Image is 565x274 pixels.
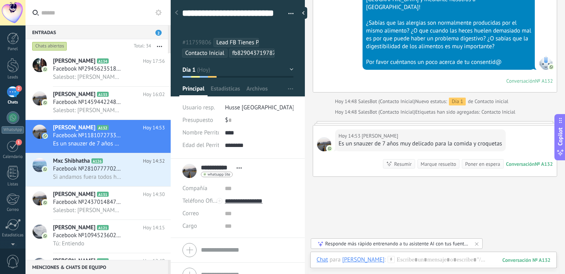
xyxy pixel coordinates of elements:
img: icon [42,167,48,172]
span: Lead FB Tienes Perrito [217,39,273,46]
span: Lulu Razo B [362,132,398,140]
a: avatariconMxc ShibhathaA126Hoy 14:32Facebook №2810777702646539Si andamos fuera todos hasta [GEOGR... [26,153,171,186]
div: Correo [2,207,24,212]
div: Poner en espera [465,160,500,168]
div: Día 1 [449,98,466,105]
span: Facebook №1181072733887096 [53,132,122,140]
img: icon [42,133,48,139]
span: [PERSON_NAME] [53,124,95,132]
span: [PERSON_NAME] [53,91,95,98]
div: Es un snauzer de 7 años muy delicado para la comida y croquetas [339,140,502,148]
span: Facebook №2810777702646539 [53,165,122,173]
div: Responde más rápido entrenando a tu asistente AI con tus fuentes de datos [325,240,469,247]
span: Copilot [556,127,564,145]
span: A130 [97,258,108,263]
div: Compañía [182,182,219,195]
span: para [330,256,341,264]
div: Marque resuelto [421,160,456,168]
span: SalesBot [539,56,553,70]
div: Edad del Perrito [182,139,219,152]
a: avataricon[PERSON_NAME]A131Hoy 14:30Facebook №24370148479354305Salesbot: [PERSON_NAME], Husse es ... [26,187,171,220]
div: Nombre Perrito [182,127,219,139]
a: avataricon[PERSON_NAME]A132Hoy 14:53Facebook №1181072733887096Es un snauzer de 7 años muy delicad... [26,120,171,153]
span: Si andamos fuera todos hasta [GEOGRAPHIC_DATA] 😄 [53,173,122,181]
button: Correo [182,207,199,220]
span: Contacto Inicial [185,49,224,57]
span: [PERSON_NAME] [53,224,95,232]
span: A134 [97,58,108,64]
span: A133 [97,92,108,97]
div: ¿Sabías que las alergias son normalmente producidas por el mismo alimento? ¿O que cuando las hece... [366,19,531,51]
span: Usuario resp. [182,104,215,111]
div: Conversación [506,161,535,167]
span: Hoy 14:53 [143,124,165,132]
span: Facebook №24370148479354305 [53,198,122,206]
div: Ocultar [299,7,307,19]
span: Facebook №1459442248646170 [53,98,122,106]
span: SalesBot (Contacto Inicial) [358,109,415,115]
div: Conversación [506,78,535,84]
div: Listas [2,182,24,187]
span: 1 [16,139,22,145]
div: de Contacto inicial [415,98,508,105]
span: Cargo [182,223,197,229]
span: Teléfono Oficina [182,197,223,205]
span: Hoy 14:32 [143,157,165,165]
span: Edad del Perrito [182,142,222,148]
div: Chats [2,100,24,105]
span: [PERSON_NAME] [53,191,95,198]
span: Facebook №1094523602707591 [53,232,122,240]
span: A131 [97,192,108,197]
div: Chats abiertos [32,42,67,51]
span: SalesBot (Contacto Inicial) [358,98,415,105]
img: icon [42,100,48,105]
div: Calendario [2,154,24,160]
img: icon [42,200,48,205]
div: № A132 [535,161,553,167]
span: Tú: Entiendo [53,240,84,247]
img: icon [42,67,48,72]
div: Lulu Razo B [342,256,385,263]
div: Estadísticas [2,233,24,238]
img: com.amocrm.amocrmwa.svg [549,64,554,70]
div: Hoy 14:48 [335,108,358,116]
span: Nombre Perrito [182,130,221,136]
div: Entradas [26,25,168,39]
span: Salesbot: [PERSON_NAME], Husse es una marca sueca de alimentación Premium para tu consentid@. Ten... [53,207,122,214]
div: $ [225,114,293,127]
span: Es un snauzer de 7 años muy delicado para la comida y croquetas [53,140,122,147]
span: 2 [155,30,162,36]
div: Cargo [182,220,219,232]
div: Resumir [394,160,412,168]
span: A132 [97,125,108,130]
div: Panel [2,47,24,52]
span: Mxc Shibhatha [53,157,90,165]
span: Hoy 16:02 [143,91,165,98]
span: Correo [182,210,199,217]
span: Hoy 17:56 [143,57,165,65]
a: avataricon[PERSON_NAME]A134Hoy 17:56Facebook №2945623518962375Salesbot: [PERSON_NAME], Husse es u... [26,53,171,86]
div: Hoy 14:48 [335,98,358,105]
div: Total: 34 [131,42,151,50]
span: whatsapp lite [208,172,230,176]
span: Facebook №2945623518962375 [53,65,122,73]
span: A126 [91,158,103,163]
button: Teléfono Oficina [182,195,219,207]
button: Más [151,39,168,53]
span: Husse [GEOGRAPHIC_DATA] [225,104,294,111]
div: 132 [502,257,550,263]
div: № A132 [535,78,553,84]
span: Presupuesto [182,116,213,124]
span: [PERSON_NAME] [53,257,95,265]
div: WhatsApp [2,126,24,134]
a: avataricon[PERSON_NAME]A133Hoy 16:02Facebook №1459442248646170Salesbot: [PERSON_NAME], Husse es u... [26,87,171,120]
span: A121 [97,225,108,230]
span: Salesbot: [PERSON_NAME], Husse es una marca sueca de alimentación Premium para tu consentid@. Ten... [53,73,122,81]
div: Por favor cuéntanos un poco acerca de tu consentid@ [366,58,531,66]
div: Leads [2,75,24,80]
img: icon [42,233,48,239]
span: [PERSON_NAME] [53,57,95,65]
span: Nuevo estatus: [415,98,447,105]
span: Hoy 14:30 [143,191,165,198]
span: Etiquetas han sido agregadas: Contacto Inicial [415,108,515,116]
